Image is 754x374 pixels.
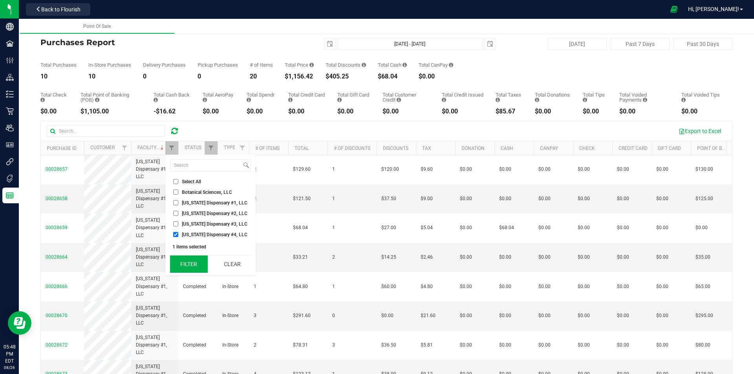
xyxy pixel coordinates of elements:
span: $0.00 [656,224,668,232]
span: $120.00 [381,166,399,173]
span: $4.80 [421,283,433,290]
span: [US_STATE] Dispensary #1, LLC [136,305,174,327]
span: Hi, [PERSON_NAME]! [688,6,739,12]
div: $68.04 [378,73,407,80]
span: $0.00 [499,195,511,203]
span: 1 [254,283,256,290]
div: Total Discounts [326,62,366,68]
span: Completed [183,312,206,319]
span: $0.00 [656,341,668,349]
span: select [485,38,496,49]
div: Total Spendr [247,92,276,102]
span: $129.60 [293,166,311,173]
inline-svg: Reports [6,192,14,199]
div: Total Cash Back [154,92,191,102]
input: [US_STATE] Dispensary #2, LLC [173,211,178,216]
div: $0.00 [681,108,721,115]
button: Past 7 Days [611,38,670,50]
div: 0 [198,73,238,80]
div: # of Items [250,62,273,68]
span: $0.00 [578,195,590,203]
span: $60.00 [381,283,396,290]
span: $0.00 [499,341,511,349]
inline-svg: Tags [6,175,14,182]
i: Sum of all tips added to successful, non-voided payments for all purchases in the date range. [583,97,587,102]
a: Point of Banking (POB) [697,146,753,151]
div: Total Check [40,92,69,102]
span: 1 [332,283,335,290]
div: $0.00 [337,108,371,115]
span: $295.00 [695,312,713,319]
span: $0.00 [578,254,590,261]
span: $9.00 [421,195,433,203]
span: $0.00 [538,224,551,232]
i: Sum of all round-up-to-next-dollar total price adjustments for all purchases in the date range. [535,97,539,102]
div: Total Taxes [496,92,523,102]
div: $0.00 [535,108,571,115]
i: Sum of the discount values applied to the all purchases in the date range. [362,62,366,68]
div: -$16.62 [154,108,191,115]
inline-svg: Distribution [6,73,14,81]
div: $0.00 [442,108,484,115]
i: Sum of the successful, non-voided credit card payment transactions for all purchases in the date ... [288,97,293,102]
inline-svg: Users [6,124,14,132]
div: $0.00 [382,108,430,115]
i: Sum of the successful, non-voided CanPay payment transactions for all purchases in the date range. [449,62,453,68]
span: Completed [183,341,206,349]
i: Sum of the successful, non-voided check payment transactions for all purchases in the date range. [40,97,45,102]
div: Total Point of Banking (POB) [81,92,142,102]
span: $291.60 [293,312,311,319]
div: Total Cash [378,62,407,68]
span: [US_STATE] Dispensary #1, LLC [136,188,174,210]
div: Total Customer Credit [382,92,430,102]
span: $0.00 [617,283,629,290]
span: $0.00 [656,166,668,173]
a: Gift Card [658,146,681,151]
input: Search... [47,125,165,137]
span: [US_STATE] Dispensary #1, LLC [136,217,174,239]
span: 00028664 [46,254,68,260]
span: $5.04 [421,224,433,232]
div: 10 [88,73,131,80]
span: $36.50 [381,341,396,349]
span: $0.00 [538,312,551,319]
i: Sum of the total prices of all purchases in the date range. [309,62,314,68]
span: In-Store [222,283,238,290]
span: $0.00 [499,283,511,290]
button: Past 30 Days [673,38,732,50]
span: Open Ecommerce Menu [665,2,683,17]
div: $0.00 [583,108,607,115]
div: Total Voided Payments [619,92,670,102]
i: Sum of the successful, non-voided point-of-banking payment transactions, both via payment termina... [95,97,99,102]
span: [US_STATE] Dispensary #1, LLC [136,334,174,357]
span: $68.04 [499,224,514,232]
inline-svg: Configuration [6,57,14,64]
span: $0.00 [538,195,551,203]
span: [US_STATE] Dispensary #1, LLC [182,201,247,205]
h4: Purchases Report [40,38,271,47]
span: $0.00 [617,166,629,173]
div: 1 items selected [172,244,249,250]
button: Filter [170,255,208,273]
div: $0.00 [247,108,276,115]
inline-svg: Retail [6,107,14,115]
span: 1 [332,195,335,203]
span: $0.00 [617,195,629,203]
inline-svg: User Roles [6,141,14,149]
a: Purchase ID [47,146,77,151]
inline-svg: Facilities [6,40,14,47]
span: 1 [332,166,335,173]
span: $21.60 [421,312,436,319]
span: $0.00 [656,283,668,290]
span: $0.00 [460,224,472,232]
span: $0.00 [460,254,472,261]
span: In-Store [222,312,238,319]
span: $0.00 [617,224,629,232]
div: Total Credit Card [288,92,326,102]
span: Botanical Sciences, LLC [182,190,232,195]
span: $0.00 [538,254,551,261]
span: $5.81 [421,341,433,349]
span: 0 [332,312,335,319]
span: 00028659 [46,225,68,230]
span: $0.00 [381,312,393,319]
